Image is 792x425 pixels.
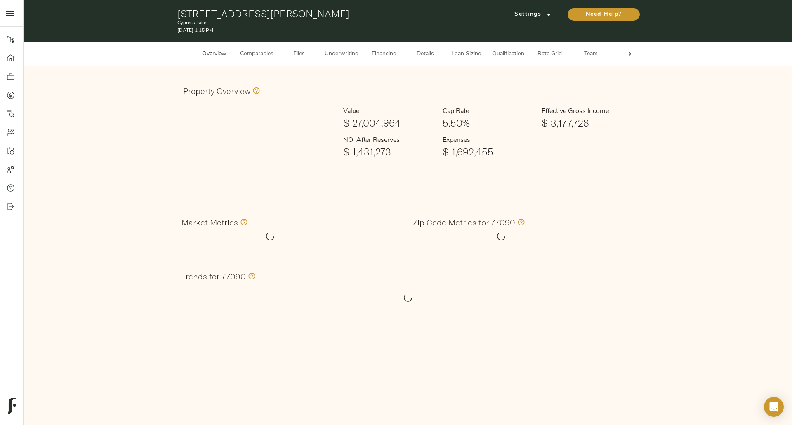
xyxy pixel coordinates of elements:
[576,9,632,20] span: Need Help?
[183,86,250,96] h3: Property Overview
[238,217,248,227] svg: Values in this section comprise all zip codes within the market
[510,9,556,20] span: Settings
[443,117,535,129] h1: 5.50%
[534,49,566,59] span: Rate Grid
[240,49,273,59] span: Comparables
[343,135,436,146] h6: NOI After Reserves
[343,106,436,117] h6: Value
[443,106,535,117] h6: Cap Rate
[368,49,400,59] span: Financing
[443,135,535,146] h6: Expenses
[443,146,535,157] h1: $ 1,692,455
[413,218,515,227] h3: Zip Code Metrics for 77090
[181,218,238,227] h3: Market Metrics
[542,106,634,117] h6: Effective Gross Income
[177,8,485,19] h1: [STREET_ADDRESS][PERSON_NAME]
[515,217,525,227] svg: Values in this section only include information specific to the 77090 zip code
[764,397,784,417] div: Open Intercom Messenger
[181,272,246,281] h3: Trends for 77090
[199,49,230,59] span: Overview
[617,49,648,59] span: Admin
[343,117,436,129] h1: $ 27,004,964
[343,146,436,157] h1: $ 1,431,273
[177,27,485,34] p: [DATE] 1:15 PM
[575,49,607,59] span: Team
[283,49,315,59] span: Files
[177,19,485,27] p: Cypress Lake
[492,49,524,59] span: Qualification
[451,49,482,59] span: Loan Sizing
[325,49,358,59] span: Underwriting
[542,117,634,129] h1: $ 3,177,728
[502,8,564,21] button: Settings
[410,49,441,59] span: Details
[568,8,640,21] button: Need Help?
